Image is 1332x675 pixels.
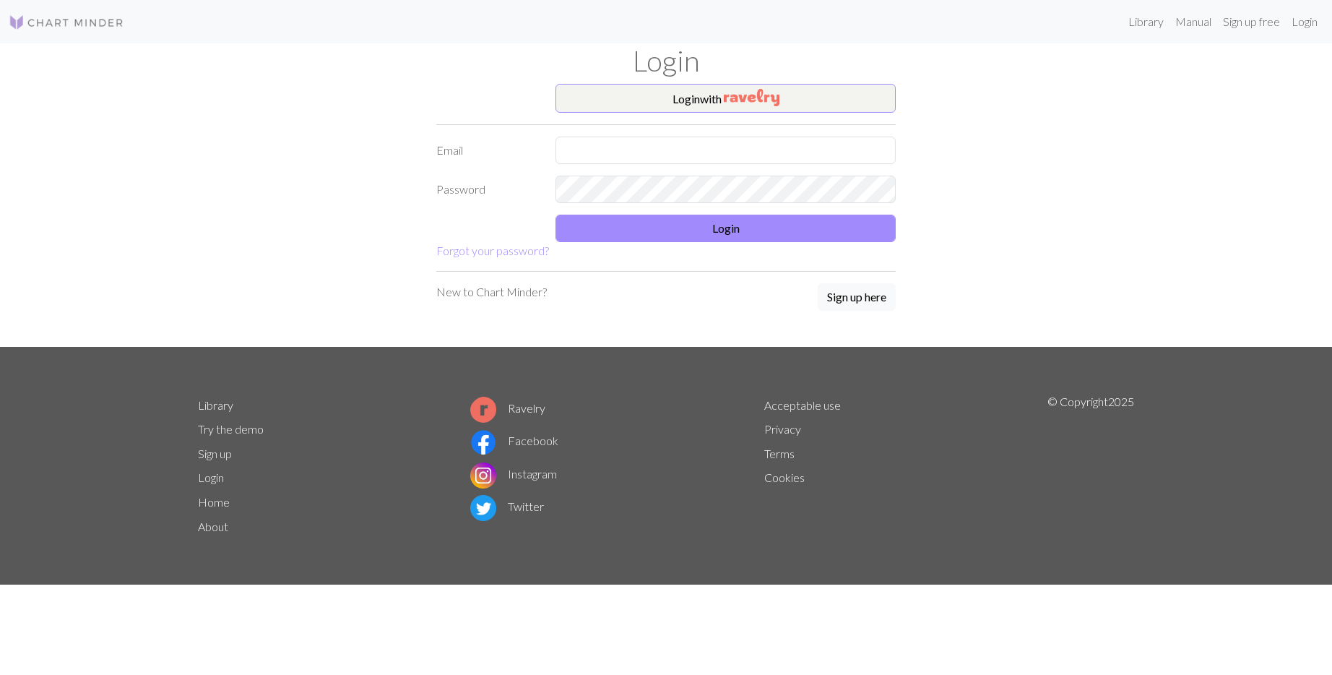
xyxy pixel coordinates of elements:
a: Library [1123,7,1169,36]
a: Acceptable use [764,398,841,412]
a: Forgot your password? [436,244,549,257]
a: Login [198,470,224,484]
a: Sign up free [1217,7,1286,36]
img: Logo [9,14,124,31]
img: Ravelry [724,89,779,106]
a: Ravelry [470,401,545,415]
a: Instagram [470,467,557,481]
a: Cookies [764,470,805,484]
a: Library [198,398,233,412]
a: Privacy [764,422,801,436]
img: Facebook logo [470,429,496,455]
img: Twitter logo [470,495,496,521]
a: Twitter [470,499,544,513]
a: Terms [764,447,795,460]
button: Login [555,215,896,242]
a: Home [198,495,230,509]
a: Sign up here [818,283,896,312]
img: Instagram logo [470,463,496,489]
label: Email [428,137,547,164]
p: © Copyright 2025 [1047,393,1134,539]
a: About [198,520,228,533]
a: Facebook [470,434,558,447]
button: Loginwith [555,84,896,113]
p: New to Chart Minder? [436,283,547,301]
button: Sign up here [818,283,896,311]
a: Try the demo [198,422,264,436]
a: Sign up [198,447,232,460]
label: Password [428,176,547,203]
a: Manual [1169,7,1217,36]
a: Login [1286,7,1323,36]
img: Ravelry logo [470,397,496,423]
h1: Login [189,43,1143,78]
